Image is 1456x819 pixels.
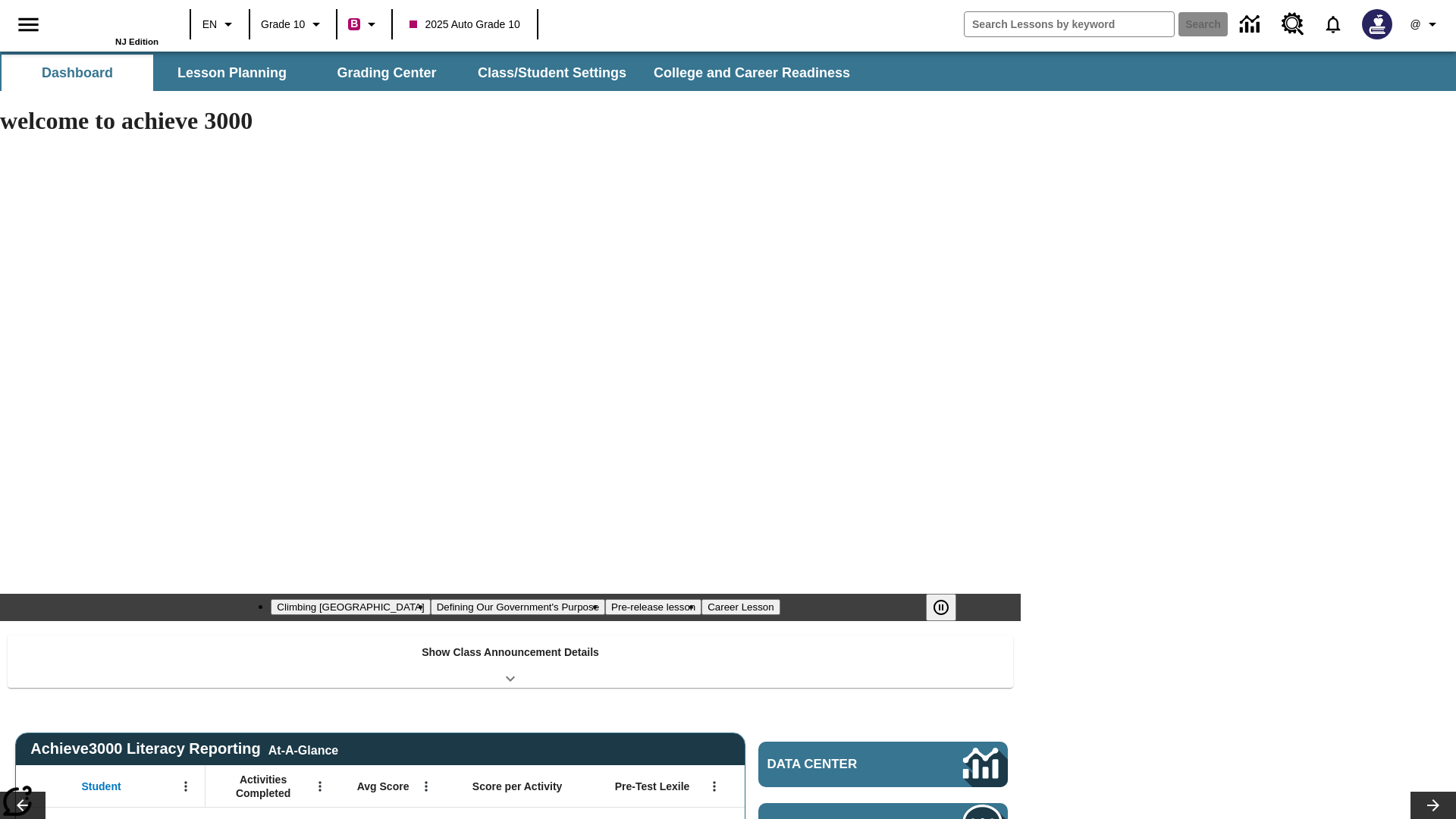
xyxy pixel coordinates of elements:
[309,775,331,798] button: Open Menu
[642,55,862,91] button: College and Career Readiness
[82,780,121,793] span: Student
[6,2,51,47] button: Open side menu
[271,599,430,615] button: Slide 1 Climbing Mount Tai
[758,742,1008,787] a: Data Center
[767,757,911,772] span: Data Center
[431,599,605,615] button: Slide 2 Defining Our Government's Purpose
[472,780,563,793] span: Score per Activity
[1410,792,1456,819] button: Lesson carousel, Next
[422,645,599,661] p: Show Class Announcement Details
[965,12,1174,36] input: search field
[342,11,387,38] button: Boost Class color is violet red. Change class color
[1353,5,1401,44] button: Select a new avatar
[1410,17,1420,33] span: @
[357,780,409,793] span: Avg Score
[466,55,639,91] button: Class/Student Settings
[30,740,338,758] span: Achieve3000 Literacy Reporting
[605,599,701,615] button: Slide 3 Pre-release lesson
[1362,9,1392,39] img: Avatar
[268,741,338,758] div: At-A-Glance
[156,55,308,91] button: Lesson Planning
[115,37,158,46] span: NJ Edition
[409,17,519,33] span: 2025 Auto Grade 10
[1231,4,1272,45] a: Data Center
[350,14,358,33] span: B
[202,17,217,33] span: EN
[701,599,780,615] button: Slide 4 Career Lesson
[1313,5,1353,44] a: Notifications
[261,17,305,33] span: Grade 10
[2,55,153,91] button: Dashboard
[174,775,197,798] button: Open Menu
[926,594,971,621] div: Pause
[1401,11,1450,38] button: Profile/Settings
[615,780,690,793] span: Pre-Test Lexile
[255,11,331,38] button: Grade: Grade 10, Select a grade
[213,773,313,800] span: Activities Completed
[703,775,726,798] button: Open Menu
[60,7,158,37] a: Home
[1272,4,1313,45] a: Resource Center, Will open in new tab
[926,594,956,621] button: Pause
[60,5,158,46] div: Home
[311,55,463,91] button: Grading Center
[415,775,438,798] button: Open Menu
[8,635,1013,688] div: Show Class Announcement Details
[196,11,244,38] button: Language: EN, Select a language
